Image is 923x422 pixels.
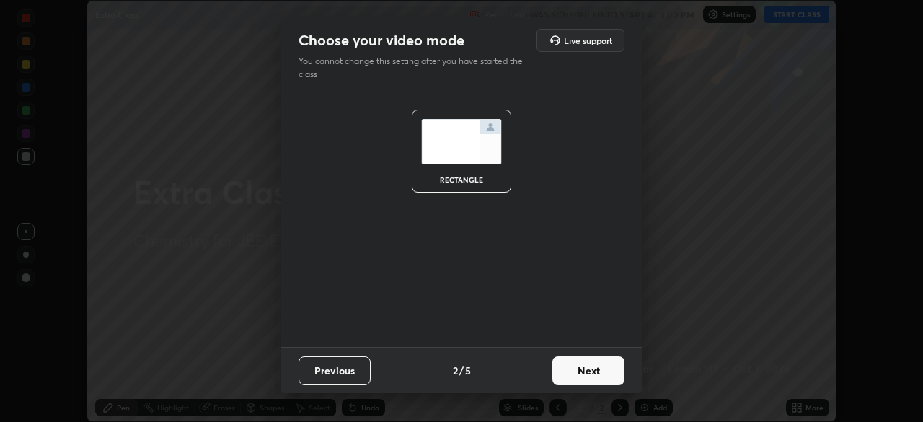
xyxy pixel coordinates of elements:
[453,363,458,378] h4: 2
[299,55,532,81] p: You cannot change this setting after you have started the class
[299,31,464,50] h2: Choose your video mode
[433,176,490,183] div: rectangle
[564,36,612,45] h5: Live support
[465,363,471,378] h4: 5
[552,356,624,385] button: Next
[459,363,464,378] h4: /
[299,356,371,385] button: Previous
[421,119,502,164] img: normalScreenIcon.ae25ed63.svg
